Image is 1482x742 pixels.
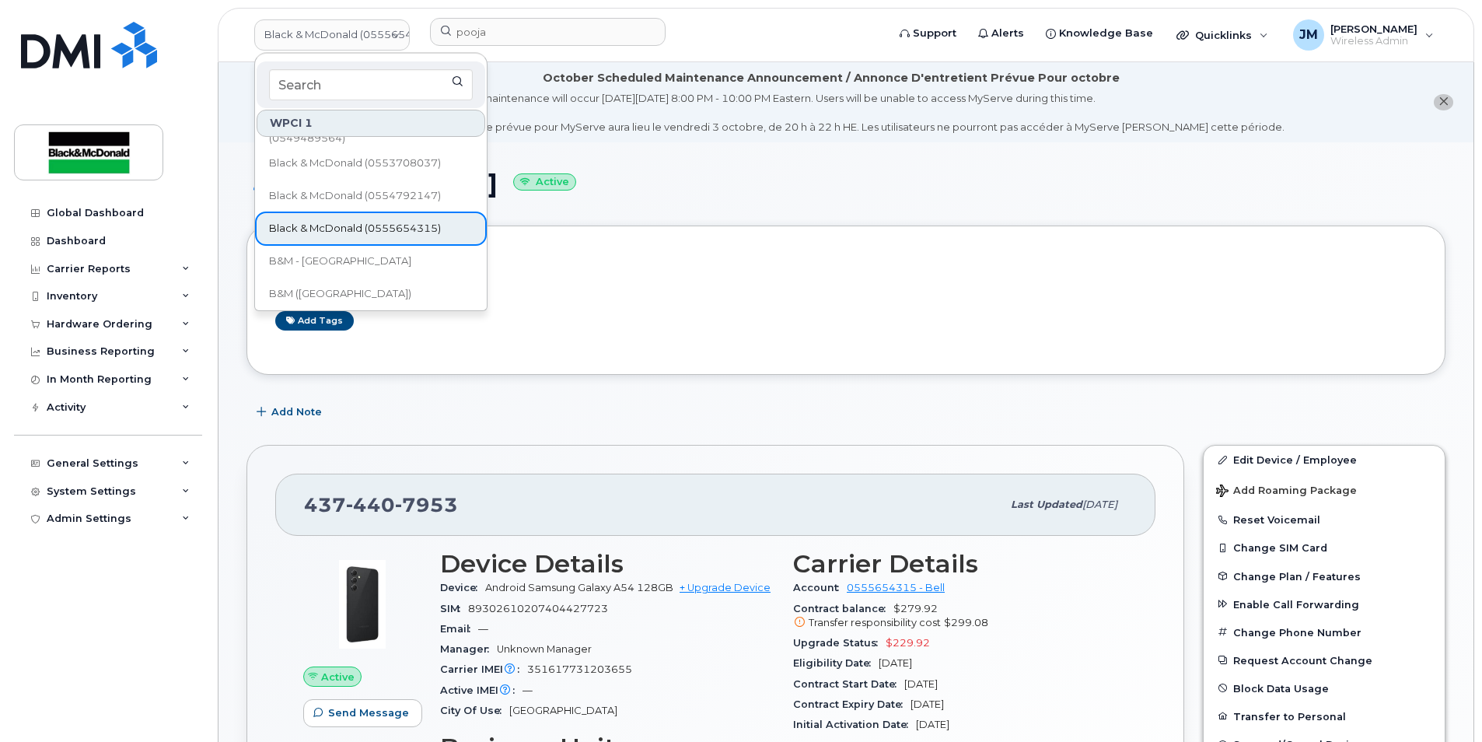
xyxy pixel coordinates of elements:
[809,617,941,628] span: Transfer responsibility cost
[269,156,441,171] span: Black & McDonald (0553708037)
[793,719,916,730] span: Initial Activation Date
[1011,499,1082,510] span: Last updated
[523,684,533,696] span: —
[793,603,1127,631] span: $279.92
[944,617,988,628] span: $299.08
[1204,674,1445,702] button: Block Data Usage
[1233,570,1361,582] span: Change Plan / Features
[1204,506,1445,534] button: Reset Voicemail
[513,173,576,191] small: Active
[275,311,354,331] a: Add tags
[680,582,771,593] a: + Upgrade Device
[527,663,632,675] span: 351617731203655
[440,603,468,614] span: SIM
[904,678,938,690] span: [DATE]
[497,643,592,655] span: Unknown Manager
[271,404,322,419] span: Add Note
[304,493,458,516] span: 437
[269,188,441,204] span: Black & McDonald (0554792147)
[1204,562,1445,590] button: Change Plan / Features
[793,582,847,593] span: Account
[440,582,485,593] span: Device
[1204,534,1445,562] button: Change SIM Card
[1204,646,1445,674] button: Request Account Change
[509,705,617,716] span: [GEOGRAPHIC_DATA]
[257,110,485,137] div: WPCI 1
[1204,446,1445,474] a: Edit Device / Employee
[257,278,485,310] a: B&M ([GEOGRAPHIC_DATA])
[1233,598,1359,610] span: Enable Call Forwarding
[440,684,523,696] span: Active IMEI
[478,623,488,635] span: —
[1204,474,1445,506] button: Add Roaming Package
[316,558,409,651] img: image20231002-3703462-17nx3v8.jpeg
[886,637,930,649] span: $229.92
[257,148,485,179] a: Black & McDonald (0553708037)
[269,286,411,302] span: B&M ([GEOGRAPHIC_DATA])
[269,69,473,100] input: Search
[269,221,441,236] span: Black & McDonald (0555654315)
[847,582,945,593] a: 0555654315 - Bell
[793,637,886,649] span: Upgrade Status
[328,705,409,720] span: Send Message
[1216,485,1357,499] span: Add Roaming Package
[1204,702,1445,730] button: Transfer to Personal
[440,705,509,716] span: City Of Use
[257,213,485,244] a: Black & McDonald (0555654315)
[1082,499,1117,510] span: [DATE]
[440,643,497,655] span: Manager
[879,657,912,669] span: [DATE]
[543,70,1120,86] div: October Scheduled Maintenance Announcement / Annonce D'entretient Prévue Pour octobre
[440,623,478,635] span: Email
[468,603,608,614] span: 89302610207404427723
[269,254,411,269] span: B&M - [GEOGRAPHIC_DATA]
[346,493,395,516] span: 440
[246,398,335,426] button: Add Note
[1204,590,1445,618] button: Enable Call Forwarding
[485,582,673,593] span: Android Samsung Galaxy A54 128GB
[793,698,911,710] span: Contract Expiry Date
[911,698,944,710] span: [DATE]
[793,603,893,614] span: Contract balance
[793,550,1127,578] h3: Carrier Details
[303,699,422,727] button: Send Message
[916,719,949,730] span: [DATE]
[246,170,1445,198] h1: [PERSON_NAME]
[1204,618,1445,646] button: Change Phone Number
[275,285,1417,304] h3: Tags List
[379,91,1285,135] div: MyServe scheduled maintenance will occur [DATE][DATE] 8:00 PM - 10:00 PM Eastern. Users will be u...
[257,246,485,277] a: B&M - [GEOGRAPHIC_DATA]
[793,657,879,669] span: Eligibility Date
[321,670,355,684] span: Active
[257,180,485,212] a: Black & McDonald (0554792147)
[440,550,774,578] h3: Device Details
[395,493,458,516] span: 7953
[440,663,527,675] span: Carrier IMEI
[793,678,904,690] span: Contract Start Date
[1434,94,1453,110] button: close notification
